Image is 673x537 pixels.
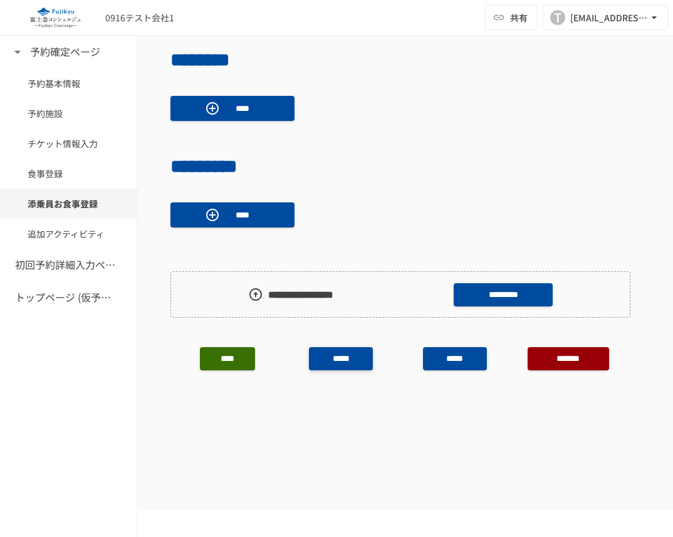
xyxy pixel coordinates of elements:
button: T[EMAIL_ADDRESS][DOMAIN_NAME] [543,5,668,30]
div: T [550,10,565,25]
div: [EMAIL_ADDRESS][DOMAIN_NAME] [570,10,648,26]
span: 追加アクティビティ [28,227,110,241]
span: 添乗員お食事登録 [28,197,110,211]
span: チケット情報入力 [28,137,110,150]
div: 0916テスト会社1 [105,11,174,24]
img: eQeGXtYPV2fEKIA3pizDiVdzO5gJTl2ahLbsPaD2E4R [15,8,95,28]
h6: 予約確定ページ [30,44,100,60]
h6: 初回予約詳細入力ページ [15,257,115,273]
span: 予約基本情報 [28,76,110,90]
span: 食事登録 [28,167,110,180]
button: 共有 [485,5,538,30]
span: 共有 [510,11,528,24]
h6: トップページ (仮予約一覧) [15,289,115,306]
span: 予約施設 [28,107,110,120]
